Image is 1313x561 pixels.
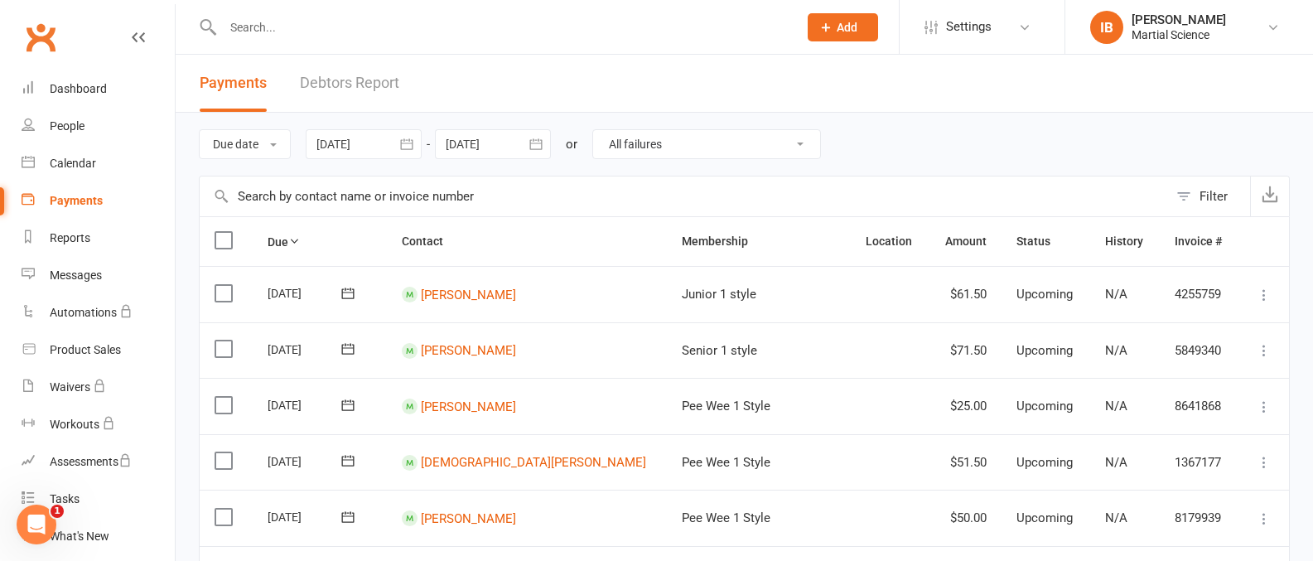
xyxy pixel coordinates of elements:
a: Messages [22,257,175,294]
div: Martial Science [1132,27,1226,42]
span: N/A [1105,287,1127,302]
div: [PERSON_NAME] [1132,12,1226,27]
span: Upcoming [1016,455,1073,470]
button: Payments [200,55,267,112]
div: [DATE] [268,280,344,306]
th: Due [253,217,387,266]
div: IB [1090,11,1123,44]
th: Membership [667,217,851,266]
div: Waivers [50,380,90,394]
span: N/A [1105,455,1127,470]
span: Upcoming [1016,343,1073,358]
td: $51.50 [929,434,1002,491]
a: Assessments [22,443,175,481]
a: Product Sales [22,331,175,369]
th: Status [1002,217,1089,266]
div: Product Sales [50,343,121,356]
a: Workouts [22,406,175,443]
a: Dashboard [22,70,175,108]
td: $50.00 [929,490,1002,546]
td: $61.50 [929,266,1002,322]
a: Automations [22,294,175,331]
span: Pee Wee 1 Style [682,399,770,413]
span: N/A [1105,343,1127,358]
span: Settings [946,8,992,46]
div: Reports [50,231,90,244]
div: Dashboard [50,82,107,95]
a: Calendar [22,145,175,182]
a: [PERSON_NAME] [421,287,516,302]
span: Pee Wee 1 Style [682,455,770,470]
button: Due date [199,129,291,159]
div: Tasks [50,492,80,505]
div: Payments [50,194,103,207]
div: Filter [1200,186,1228,206]
a: Payments [22,182,175,220]
a: [PERSON_NAME] [421,399,516,413]
div: Assessments [50,455,132,468]
div: or [566,134,577,154]
span: Upcoming [1016,287,1073,302]
span: Upcoming [1016,399,1073,413]
span: Pee Wee 1 Style [682,510,770,525]
div: [DATE] [268,336,344,362]
span: Junior 1 style [682,287,756,302]
button: Add [808,13,878,41]
div: [DATE] [268,392,344,418]
a: Debtors Report [300,55,399,112]
div: People [50,119,84,133]
th: History [1090,217,1160,266]
td: $71.50 [929,322,1002,379]
a: [PERSON_NAME] [421,343,516,358]
div: [DATE] [268,504,344,530]
span: 1 [51,505,64,518]
td: $25.00 [929,378,1002,434]
a: Waivers [22,369,175,406]
th: Invoice # [1160,217,1238,266]
span: Upcoming [1016,510,1073,525]
th: Location [851,217,929,266]
td: 4255759 [1160,266,1238,322]
th: Amount [929,217,1002,266]
td: 8641868 [1160,378,1238,434]
a: [DEMOGRAPHIC_DATA][PERSON_NAME] [421,455,646,470]
a: What's New [22,518,175,555]
a: Reports [22,220,175,257]
div: [DATE] [268,448,344,474]
div: Messages [50,268,102,282]
a: Tasks [22,481,175,518]
span: Senior 1 style [682,343,757,358]
input: Search... [218,16,786,39]
td: 1367177 [1160,434,1238,491]
div: What's New [50,530,109,543]
div: Workouts [50,418,99,431]
a: People [22,108,175,145]
td: 5849340 [1160,322,1238,379]
div: Calendar [50,157,96,170]
a: [PERSON_NAME] [421,510,516,525]
span: N/A [1105,399,1127,413]
span: Payments [200,74,267,91]
div: Automations [50,306,117,319]
a: Clubworx [20,17,61,58]
td: 8179939 [1160,490,1238,546]
button: Filter [1168,177,1250,216]
span: N/A [1105,510,1127,525]
iframe: Intercom live chat [17,505,56,544]
th: Contact [387,217,667,266]
span: Add [837,21,857,34]
input: Search by contact name or invoice number [200,177,1168,216]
